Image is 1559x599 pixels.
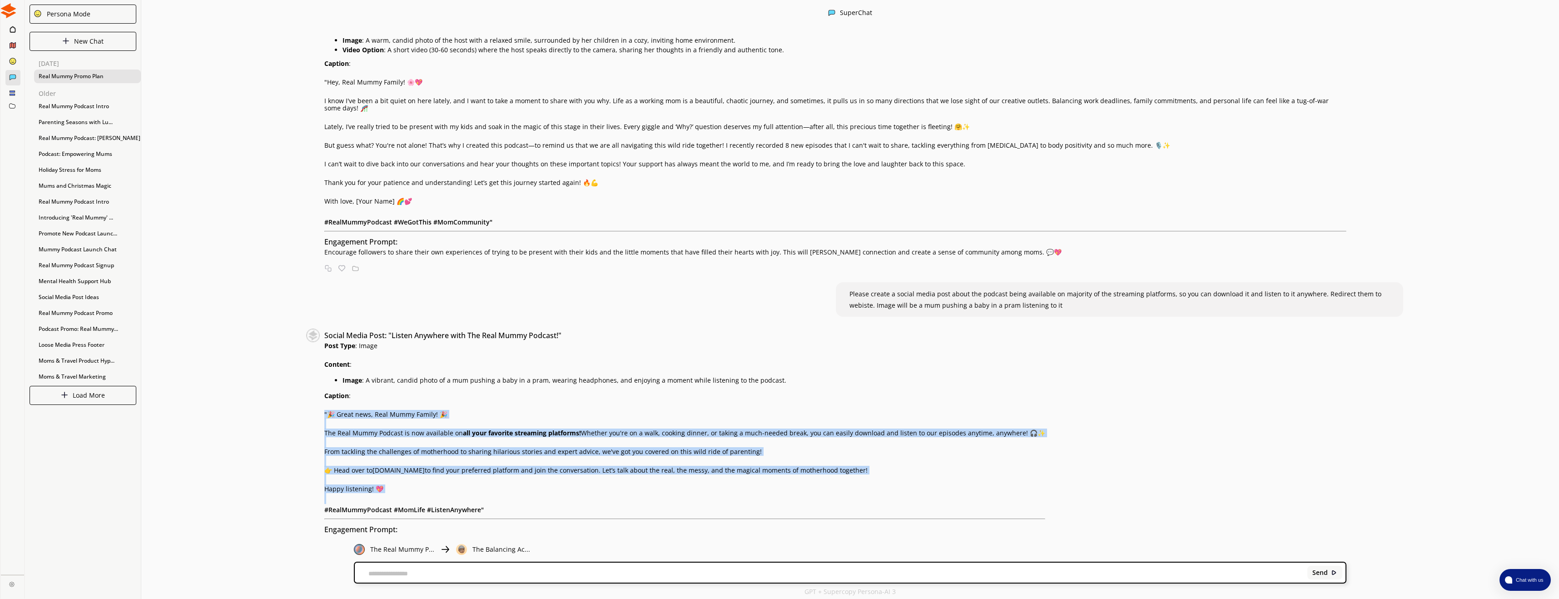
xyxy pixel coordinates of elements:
[9,581,15,587] img: Close
[352,265,359,272] img: Save
[804,588,896,595] p: GPT + Supercopy Persona-AI 3
[34,179,141,193] div: Mums and Christmas Magic
[34,275,141,288] div: Mental Health Support Hub
[44,10,90,18] div: Persona Mode
[62,37,70,45] img: Close
[324,249,1346,256] p: Encourage followers to share their own experiences of trying to be present with their kids and th...
[370,546,434,553] p: The Real Mummy P...
[34,70,141,83] div: Real Mummy Promo Plan
[34,227,141,240] div: Promote New Podcast Launc...
[325,265,332,272] img: Copy
[324,235,1346,249] h3: Engagement Prompt:
[324,448,1045,455] p: From tackling the challenges of motherhood to sharing hilarious stories and expert advice, we've ...
[343,376,362,384] strong: Image
[34,290,141,304] div: Social Media Post Ideas
[34,115,141,129] div: Parenting Seasons with Lu...
[1,3,16,18] img: Close
[34,259,141,272] div: Real Mummy Podcast Signup
[324,361,1045,368] p: :
[61,391,68,399] img: Close
[440,544,451,555] img: Close
[34,354,141,368] div: Moms & Travel Product Hyp...
[34,211,141,225] div: Introducing 'Real Mummy' ...
[34,243,141,256] div: Mummy Podcast Launch Chat
[73,392,105,399] p: Load More
[472,546,530,553] p: The Balancing Ac...
[34,322,141,336] div: Podcast Promo: Real Mummy...
[324,179,1346,186] p: Thank you for your patience and understanding! Let’s get this journey started again! 🔥💪
[324,467,1045,474] p: 👉 Head over to to find your preferred platform and join the conversation. Let’s talk about the re...
[324,79,1346,86] p: "Hey, Real Mummy Family! 🌸💖
[324,342,1045,349] p: : Image
[456,544,467,555] img: Close
[343,37,1346,44] p: : A warm, candid photo of the host with a relaxed smile, surrounded by her children in a cozy, in...
[324,391,349,400] strong: Caption
[324,360,350,369] strong: Content
[324,329,1045,342] h3: Social Media Post: "Listen Anywhere with The Real Mummy Podcast!"
[324,59,349,68] strong: Caption
[34,100,141,113] div: Real Mummy Podcast Intro
[34,10,42,18] img: Close
[1331,569,1337,576] img: Close
[343,36,362,45] strong: Image
[39,90,141,97] p: Older
[324,523,1045,536] h3: Engagement Prompt:
[354,544,365,555] img: Close
[324,392,1045,399] p: :
[1312,569,1328,576] b: Send
[324,160,1346,168] p: I can’t wait to dive back into our conversations and hear your thoughts on these important topics...
[828,9,835,16] img: Close
[343,374,1045,386] li: : A vibrant, candid photo of a mum pushing a baby in a pram, wearing headphones, and enjoying a m...
[34,147,141,161] div: Podcast: Empowering Mums
[343,45,384,54] strong: Video Option
[324,505,484,514] b: # RealMummyPodcast #MomLife #ListenAnywhere"
[74,38,104,45] p: New Chat
[1512,576,1545,584] span: Chat with us
[306,329,320,342] img: Close
[324,485,1045,493] p: Happy listening! 💖
[34,195,141,209] div: Real Mummy Podcast Intro
[34,163,141,177] div: Holiday Stress for Moms
[840,9,872,18] div: SuperChat
[338,265,345,272] img: Favorite
[324,97,1346,112] p: I know I've been a bit quiet on here lately, and I want to take a moment to share with you why. L...
[1,575,24,591] a: Close
[849,290,1381,309] span: Please create a social media post about the podcast being available on majority of the streaming ...
[324,411,1045,418] p: "🎉 Great news, Real Mummy Family! 🎉
[34,338,141,352] div: Loose Media Press Footer
[34,131,141,145] div: Real Mummy Podcast: [PERSON_NAME]
[324,123,1346,130] p: Lately, I’ve really tried to be present with my kids and soak in the magic of this stage in their...
[39,60,141,67] p: [DATE]
[343,46,1346,54] p: : A short video (30-60 seconds) where the host speaks directly to the camera, sharing her thought...
[34,306,141,320] div: Real Mummy Podcast Promo
[324,429,1045,437] p: The Real Mummy Podcast is now available on Whether you're on a walk, cooking dinner, or taking a ...
[372,466,425,474] a: [DOMAIN_NAME]
[324,218,492,226] b: # RealMummyPodcast #WeGotThis #MomCommunity"
[463,429,581,437] strong: all your favorite streaming platforms!
[324,198,1346,205] p: With love, [Your Name] 🌈💕
[34,370,141,384] div: Moms & Travel Marketing
[324,60,1346,67] p: :
[1499,569,1551,591] button: atlas-launcher
[324,341,355,350] strong: Post Type
[324,142,1346,149] p: But guess what? You're not alone! That’s why I created this podcast—to remind us that we are all ...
